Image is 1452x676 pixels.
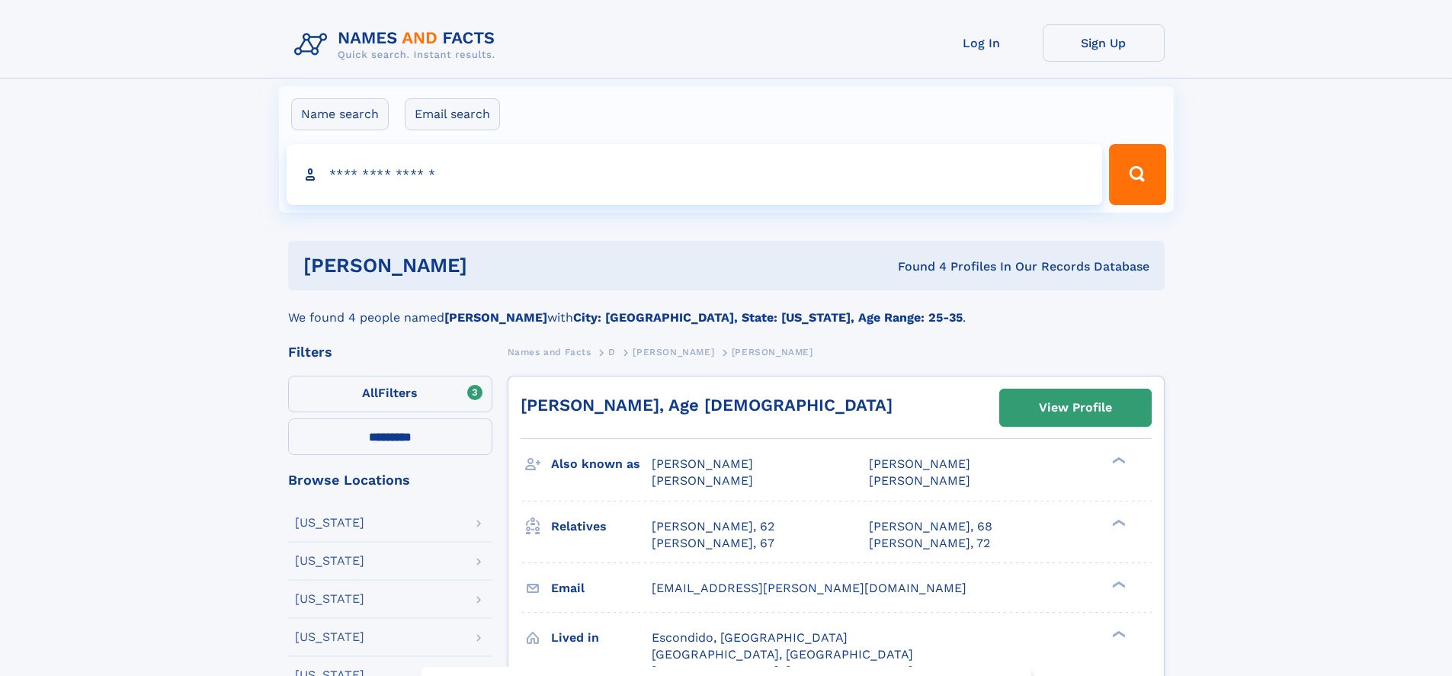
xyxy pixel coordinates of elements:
[551,514,652,540] h3: Relatives
[633,347,714,357] span: [PERSON_NAME]
[288,345,492,359] div: Filters
[295,631,364,643] div: [US_STATE]
[291,98,389,130] label: Name search
[732,347,813,357] span: [PERSON_NAME]
[295,517,364,529] div: [US_STATE]
[608,342,616,361] a: D
[405,98,500,130] label: Email search
[288,290,1165,327] div: We found 4 people named with .
[288,473,492,487] div: Browse Locations
[551,575,652,601] h3: Email
[652,630,848,645] span: Escondido, [GEOGRAPHIC_DATA]
[1108,629,1127,639] div: ❯
[652,473,753,488] span: [PERSON_NAME]
[1108,579,1127,589] div: ❯
[633,342,714,361] a: [PERSON_NAME]
[362,386,378,400] span: All
[508,342,591,361] a: Names and Facts
[1108,456,1127,466] div: ❯
[303,256,683,275] h1: [PERSON_NAME]
[869,518,992,535] a: [PERSON_NAME], 68
[608,347,616,357] span: D
[521,396,893,415] a: [PERSON_NAME], Age [DEMOGRAPHIC_DATA]
[444,310,547,325] b: [PERSON_NAME]
[1108,517,1127,527] div: ❯
[551,451,652,477] h3: Also known as
[869,473,970,488] span: [PERSON_NAME]
[652,647,913,662] span: [GEOGRAPHIC_DATA], [GEOGRAPHIC_DATA]
[1000,389,1151,426] a: View Profile
[652,518,774,535] a: [PERSON_NAME], 62
[551,625,652,651] h3: Lived in
[573,310,963,325] b: City: [GEOGRAPHIC_DATA], State: [US_STATE], Age Range: 25-35
[1109,144,1165,205] button: Search Button
[652,535,774,552] a: [PERSON_NAME], 67
[295,555,364,567] div: [US_STATE]
[869,535,990,552] a: [PERSON_NAME], 72
[1043,24,1165,62] a: Sign Up
[652,457,753,471] span: [PERSON_NAME]
[869,457,970,471] span: [PERSON_NAME]
[1039,390,1112,425] div: View Profile
[288,376,492,412] label: Filters
[295,593,364,605] div: [US_STATE]
[288,24,508,66] img: Logo Names and Facts
[921,24,1043,62] a: Log In
[287,144,1103,205] input: search input
[652,581,966,595] span: [EMAIL_ADDRESS][PERSON_NAME][DOMAIN_NAME]
[682,258,1149,275] div: Found 4 Profiles In Our Records Database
